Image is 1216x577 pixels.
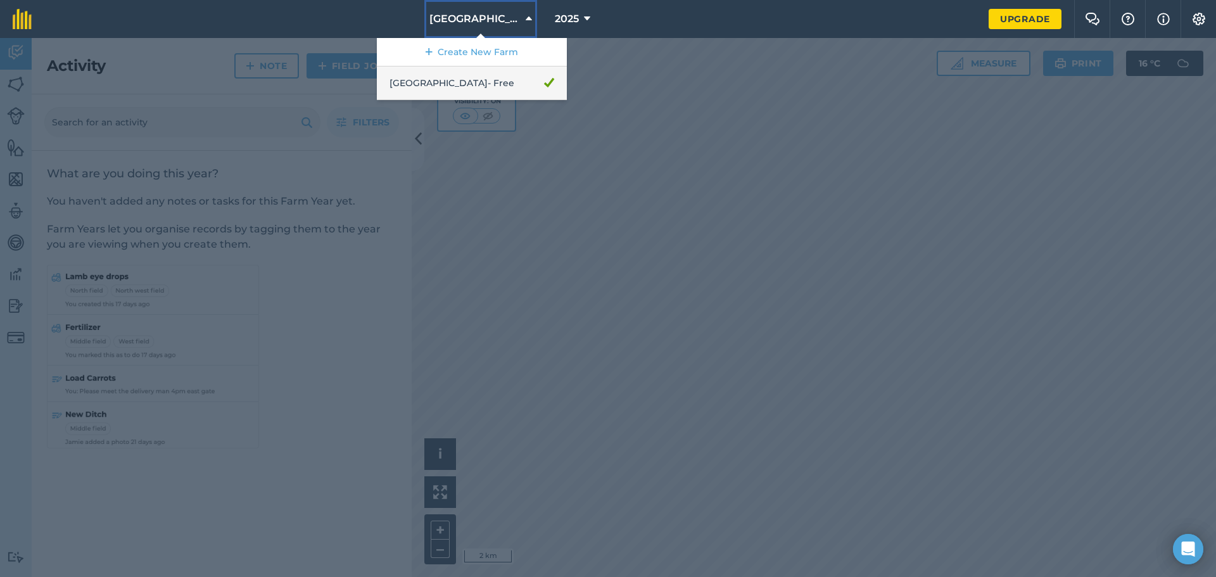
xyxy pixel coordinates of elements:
img: A cog icon [1191,13,1206,25]
span: [GEOGRAPHIC_DATA] [429,11,521,27]
img: svg+xml;base64,PHN2ZyB4bWxucz0iaHR0cDovL3d3dy53My5vcmcvMjAwMC9zdmciIHdpZHRoPSIxNyIgaGVpZ2h0PSIxNy... [1157,11,1170,27]
a: Upgrade [989,9,1061,29]
img: A question mark icon [1120,13,1136,25]
img: Two speech bubbles overlapping with the left bubble in the forefront [1085,13,1100,25]
a: Create New Farm [377,38,567,67]
div: Open Intercom Messenger [1173,534,1203,564]
img: fieldmargin Logo [13,9,32,29]
span: 2025 [555,11,579,27]
a: [GEOGRAPHIC_DATA]- Free [377,67,567,100]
